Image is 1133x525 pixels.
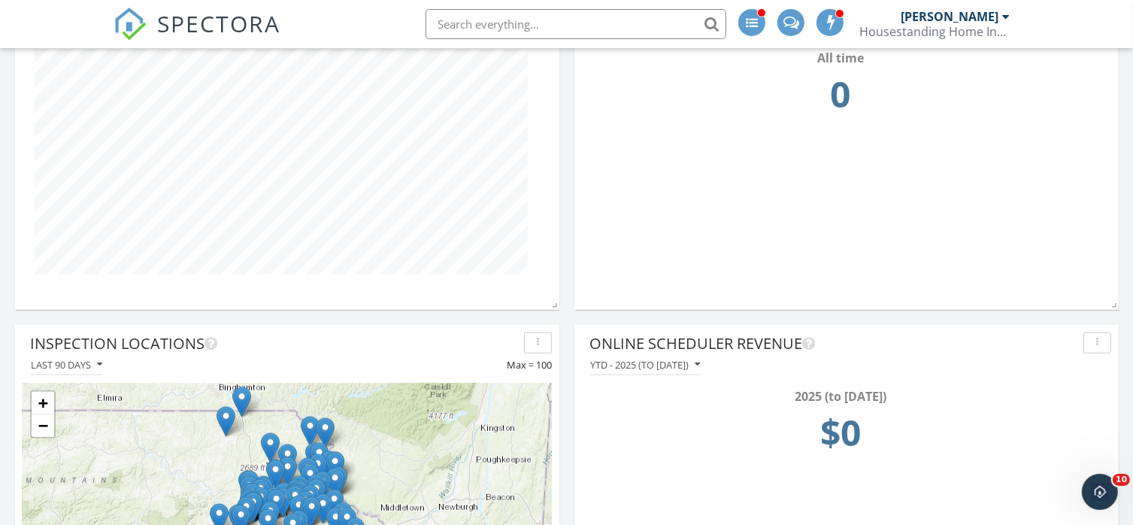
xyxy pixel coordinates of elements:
button: Last 90 days [30,355,103,375]
img: The Best Home Inspection Software - Spectora [114,8,147,41]
div: All time [594,49,1087,67]
iframe: Intercom live chat [1082,474,1118,510]
div: Inspection Locations [30,332,518,355]
a: Zoom in [32,392,54,414]
button: YTD - 2025 (to [DATE]) [589,355,701,375]
a: SPECTORA [114,20,280,52]
span: SPECTORA [157,8,280,39]
td: 0.0 [594,405,1087,469]
div: YTD - 2025 (to [DATE]) [590,360,700,370]
div: Last 90 days [31,360,102,370]
td: 0 [594,67,1087,130]
div: Online Scheduler Revenue [589,332,1077,355]
input: Search everything... [426,9,726,39]
div: [PERSON_NAME] [901,9,998,24]
span: 10 [1113,474,1130,486]
div: Housestanding Home Inspections [859,24,1010,39]
a: Zoom out [32,414,54,437]
div: 2025 (to [DATE]) [594,387,1087,405]
span: Max = 100 [507,359,552,371]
